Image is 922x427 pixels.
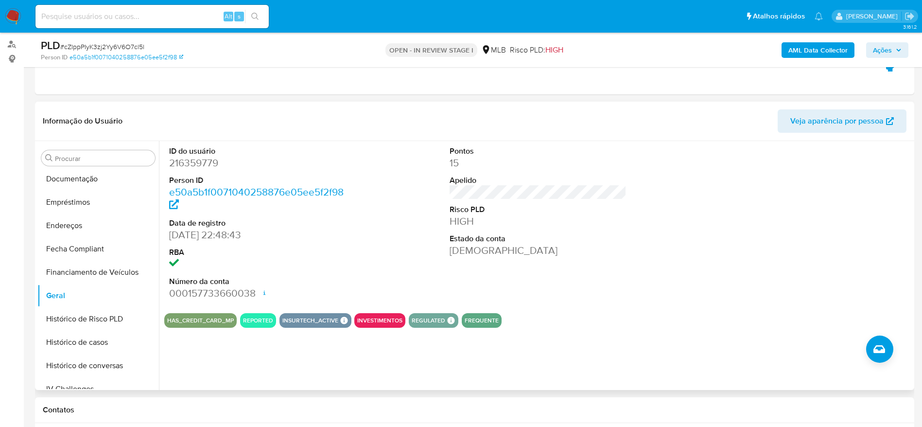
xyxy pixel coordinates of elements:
dt: Estado da conta [450,233,627,244]
span: Veja aparência por pessoa [790,109,884,133]
dd: [DATE] 22:48:43 [169,228,347,242]
span: Alt [225,12,232,21]
button: Financiamento de Veículos [37,261,159,284]
h1: Informação do Usuário [43,116,122,126]
dd: 000157733660038 [169,286,347,300]
dt: RBA [169,247,347,258]
a: e50a5b1f0071040258876e05ee5f2f98 [169,185,344,213]
dt: Risco PLD [450,204,627,215]
button: Histórico de casos [37,331,159,354]
span: # cZIppPIyK3zj2Yy6V6O7cl5l [60,42,144,52]
button: Ações [866,42,908,58]
button: Histórico de conversas [37,354,159,377]
b: AML Data Collector [788,42,848,58]
button: Fecha Compliant [37,237,159,261]
span: 3.161.2 [903,23,917,31]
span: Atalhos rápidos [753,11,805,21]
button: Veja aparência por pessoa [778,109,906,133]
b: Person ID [41,53,68,62]
dd: 15 [450,156,627,170]
dt: Número da conta [169,276,347,287]
dt: Apelido [450,175,627,186]
dd: HIGH [450,214,627,228]
button: Geral [37,284,159,307]
span: Ações [873,42,892,58]
button: Procurar [45,154,53,162]
input: Procurar [55,154,151,163]
a: e50a5b1f0071040258876e05ee5f2f98 [70,53,183,62]
button: Endereços [37,214,159,237]
span: Risco PLD: [510,45,563,55]
button: Documentação [37,167,159,191]
button: AML Data Collector [782,42,854,58]
span: s [238,12,241,21]
dt: Data de registro [169,218,347,229]
h1: Contatos [43,405,906,415]
dt: ID do usuário [169,146,347,157]
a: Notificações [815,12,823,20]
p: lucas.santiago@mercadolivre.com [846,12,901,21]
p: OPEN - IN REVIEW STAGE I [385,43,477,57]
dd: 216359779 [169,156,347,170]
button: IV Challenges [37,377,159,401]
span: HIGH [545,44,563,55]
button: Histórico de Risco PLD [37,307,159,331]
button: Empréstimos [37,191,159,214]
dd: [DEMOGRAPHIC_DATA] [450,244,627,257]
b: PLD [41,37,60,53]
div: MLB [481,45,506,55]
a: Sair [905,11,915,21]
input: Pesquise usuários ou casos... [35,10,269,23]
dt: Pontos [450,146,627,157]
button: search-icon [245,10,265,23]
dt: Person ID [169,175,347,186]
